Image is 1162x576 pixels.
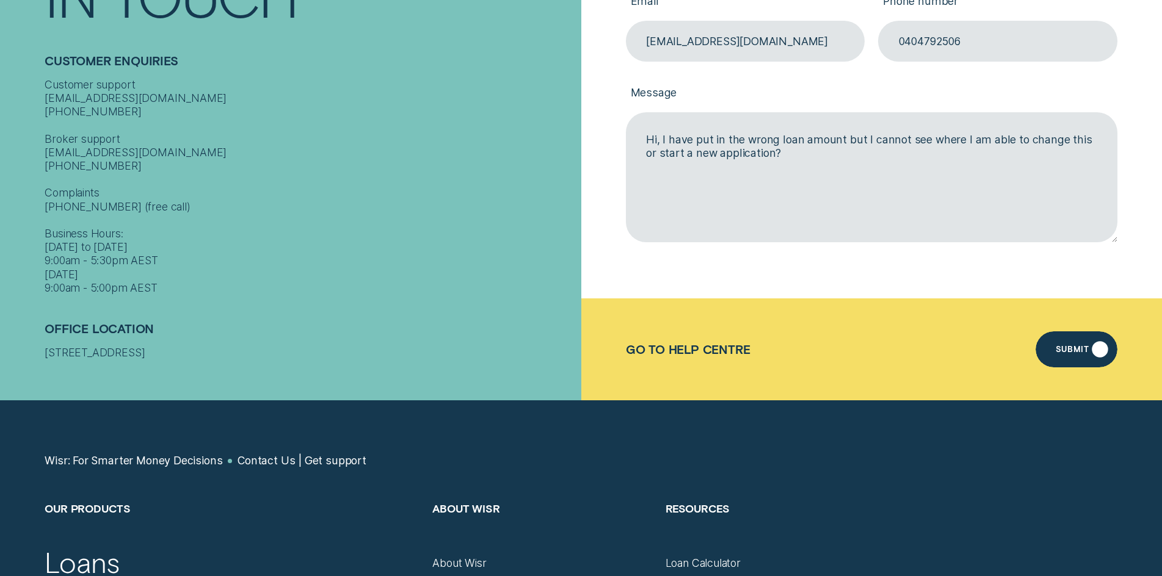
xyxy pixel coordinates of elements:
[432,556,486,570] a: About Wisr
[666,502,885,556] h2: Resources
[45,346,574,359] div: [STREET_ADDRESS]
[626,75,1117,112] label: Message
[45,77,574,294] div: Customer support [EMAIL_ADDRESS][DOMAIN_NAME] [PHONE_NUMBER] Broker support [EMAIL_ADDRESS][DOMAI...
[1036,331,1117,368] button: Submit
[45,502,419,556] h2: Our Products
[626,112,1117,242] textarea: Hi, I have put in the wrong loan amount but I cannot see where I am able to change this or start ...
[45,54,574,78] h2: Customer Enquiries
[45,322,574,346] h2: Office Location
[666,556,741,570] a: Loan Calculator
[45,454,222,467] a: Wisr: For Smarter Money Decisions
[626,342,750,356] a: Go to Help Centre
[432,502,652,556] h2: About Wisr
[238,454,366,467] a: Contact Us | Get support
